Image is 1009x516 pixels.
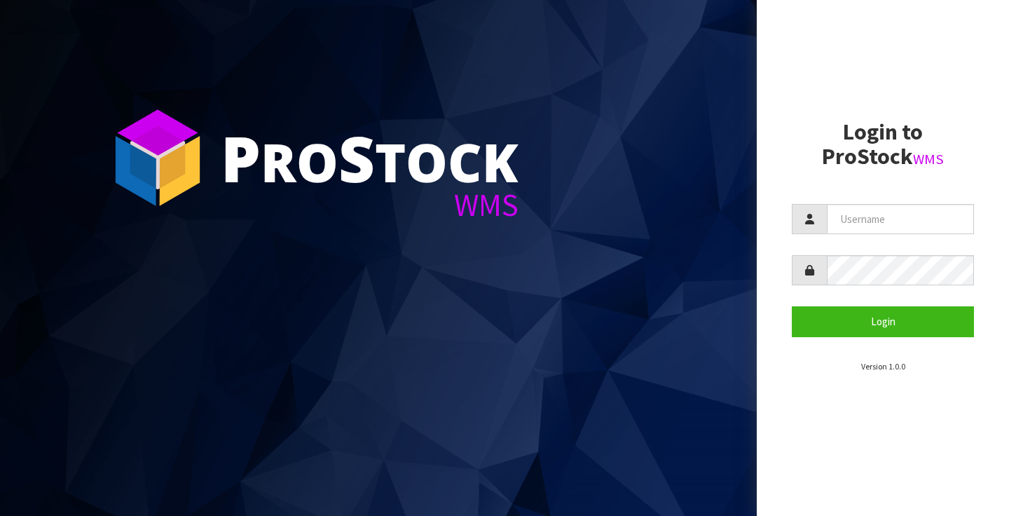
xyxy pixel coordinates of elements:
small: Version 1.0.0 [861,361,905,372]
input: Username [827,204,974,234]
span: P [221,115,261,201]
div: WMS [221,189,519,221]
h2: Login to ProStock [792,120,974,169]
small: WMS [913,150,944,168]
img: ProStock Cube [105,105,210,210]
span: S [338,115,375,201]
div: ro tock [221,126,519,189]
button: Login [792,306,974,337]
